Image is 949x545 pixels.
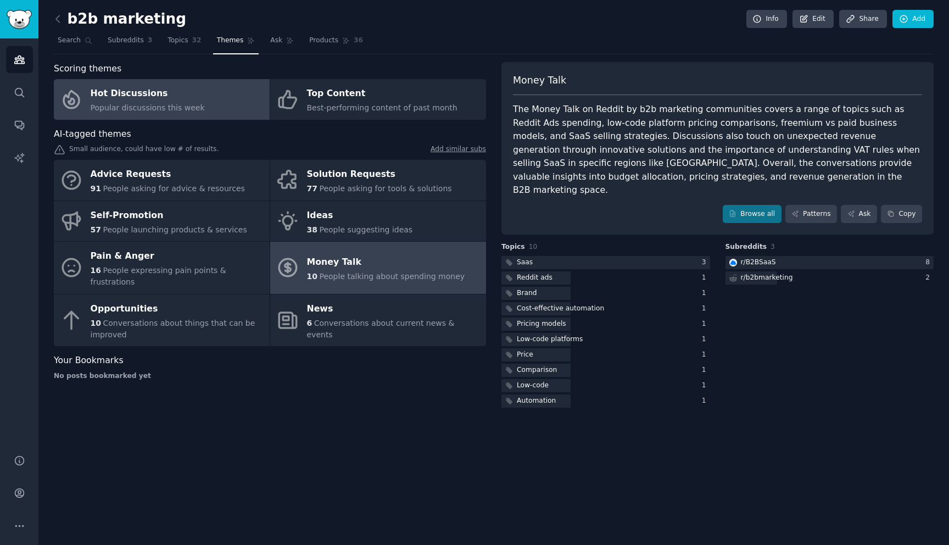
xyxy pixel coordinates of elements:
[517,304,604,314] div: Cost-effective automation
[270,242,486,294] a: Money Talk10People talking about spending money
[354,36,363,46] span: 36
[529,243,538,251] span: 10
[217,36,244,46] span: Themes
[307,207,413,224] div: Ideas
[54,294,270,347] a: Opportunities10Conversations about things that can be improved
[307,253,465,271] div: Money Talk
[881,205,922,224] button: Copy
[841,205,877,224] a: Ask
[517,273,552,283] div: Reddit ads
[307,184,317,193] span: 77
[925,258,934,268] div: 8
[168,36,188,46] span: Topics
[501,256,710,270] a: Saas3
[91,184,101,193] span: 91
[54,79,270,120] a: Hot DiscussionsPopular discussions this week
[91,319,101,327] span: 10
[103,184,244,193] span: People asking for advice & resources
[501,379,710,393] a: Low-code1
[91,266,226,286] span: People expressing pain points & frustrations
[517,396,556,406] div: Automation
[702,396,710,406] div: 1
[213,32,259,54] a: Themes
[108,36,144,46] span: Subreddits
[270,36,282,46] span: Ask
[54,62,121,76] span: Scoring themes
[307,103,457,112] span: Best-performing content of past month
[319,225,412,234] span: People suggesting ideas
[54,32,96,54] a: Search
[307,319,312,327] span: 6
[270,201,486,242] a: Ideas38People suggesting ideas
[702,304,710,314] div: 1
[501,318,710,331] a: Pricing models1
[91,266,101,275] span: 16
[792,10,834,29] a: Edit
[54,10,186,28] h2: b2b marketing
[7,10,32,29] img: GummySearch logo
[517,365,557,375] div: Comparison
[54,201,270,242] a: Self-Promotion57People launching products & services
[925,273,934,283] div: 2
[702,319,710,329] div: 1
[741,258,776,268] div: r/ B2BSaaS
[892,10,934,29] a: Add
[513,74,566,87] span: Money Talk
[54,354,124,368] span: Your Bookmarks
[270,160,486,201] a: Solution Requests77People asking for tools & solutions
[266,32,298,54] a: Ask
[270,294,486,347] a: News6Conversations about current news & events
[148,36,153,46] span: 3
[91,300,264,318] div: Opportunities
[103,225,247,234] span: People launching products & services
[307,225,317,234] span: 38
[305,32,367,54] a: Products36
[702,288,710,298] div: 1
[91,85,205,103] div: Hot Discussions
[319,184,451,193] span: People asking for tools & solutions
[702,350,710,360] div: 1
[104,32,156,54] a: Subreddits3
[501,287,710,301] a: Brand1
[501,394,710,408] a: Automation1
[746,10,787,29] a: Info
[517,258,533,268] div: Saas
[307,85,457,103] div: Top Content
[725,271,934,285] a: r/b2bmarketing2
[54,242,270,294] a: Pain & Anger16People expressing pain points & frustrations
[517,381,549,391] div: Low-code
[192,36,202,46] span: 32
[58,36,81,46] span: Search
[54,144,486,156] div: Small audience, could have low # of results.
[725,256,934,270] a: B2BSaaSr/B2BSaaS8
[729,259,737,266] img: B2BSaaS
[501,302,710,316] a: Cost-effective automation1
[270,79,486,120] a: Top ContentBest-performing content of past month
[517,288,537,298] div: Brand
[91,166,245,183] div: Advice Requests
[723,205,781,224] a: Browse all
[517,335,583,344] div: Low-code platforms
[741,273,793,283] div: r/ b2bmarketing
[91,319,255,339] span: Conversations about things that can be improved
[501,348,710,362] a: Price1
[501,364,710,377] a: Comparison1
[839,10,886,29] a: Share
[319,272,465,281] span: People talking about spending money
[307,166,452,183] div: Solution Requests
[307,300,481,318] div: News
[501,242,525,252] span: Topics
[54,371,486,381] div: No posts bookmarked yet
[501,271,710,285] a: Reddit ads1
[785,205,837,224] a: Patterns
[91,103,205,112] span: Popular discussions this week
[702,258,710,268] div: 3
[91,225,101,234] span: 57
[431,144,486,156] a: Add similar subs
[307,272,317,281] span: 10
[309,36,338,46] span: Products
[501,333,710,347] a: Low-code platforms1
[517,319,566,329] div: Pricing models
[771,243,775,251] span: 3
[307,319,455,339] span: Conversations about current news & events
